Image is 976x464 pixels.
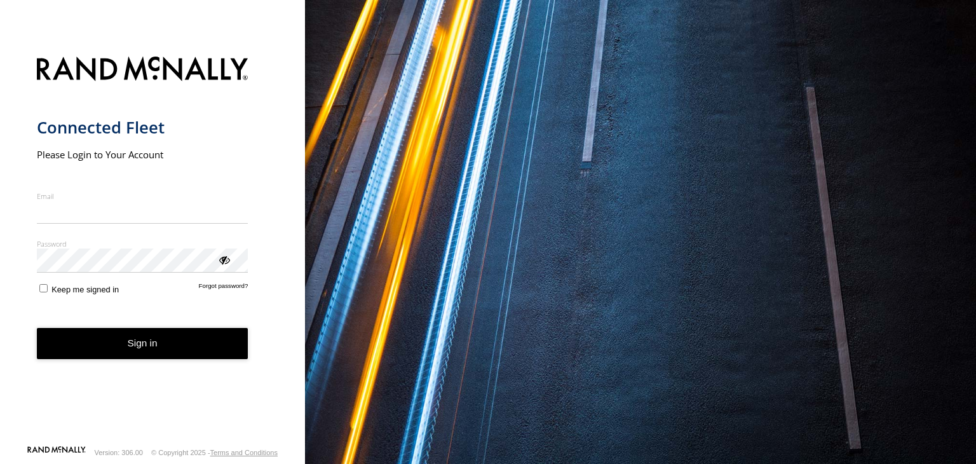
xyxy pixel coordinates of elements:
[37,239,248,249] label: Password
[37,328,248,359] button: Sign in
[95,449,143,456] div: Version: 306.00
[151,449,278,456] div: © Copyright 2025 -
[51,285,119,294] span: Keep me signed in
[210,449,278,456] a: Terms and Conditions
[37,49,269,445] form: main
[217,253,230,266] div: ViewPassword
[39,284,48,292] input: Keep me signed in
[27,446,86,459] a: Visit our Website
[37,148,248,161] h2: Please Login to Your Account
[37,191,248,201] label: Email
[37,54,248,86] img: Rand McNally
[199,282,248,294] a: Forgot password?
[37,117,248,138] h1: Connected Fleet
